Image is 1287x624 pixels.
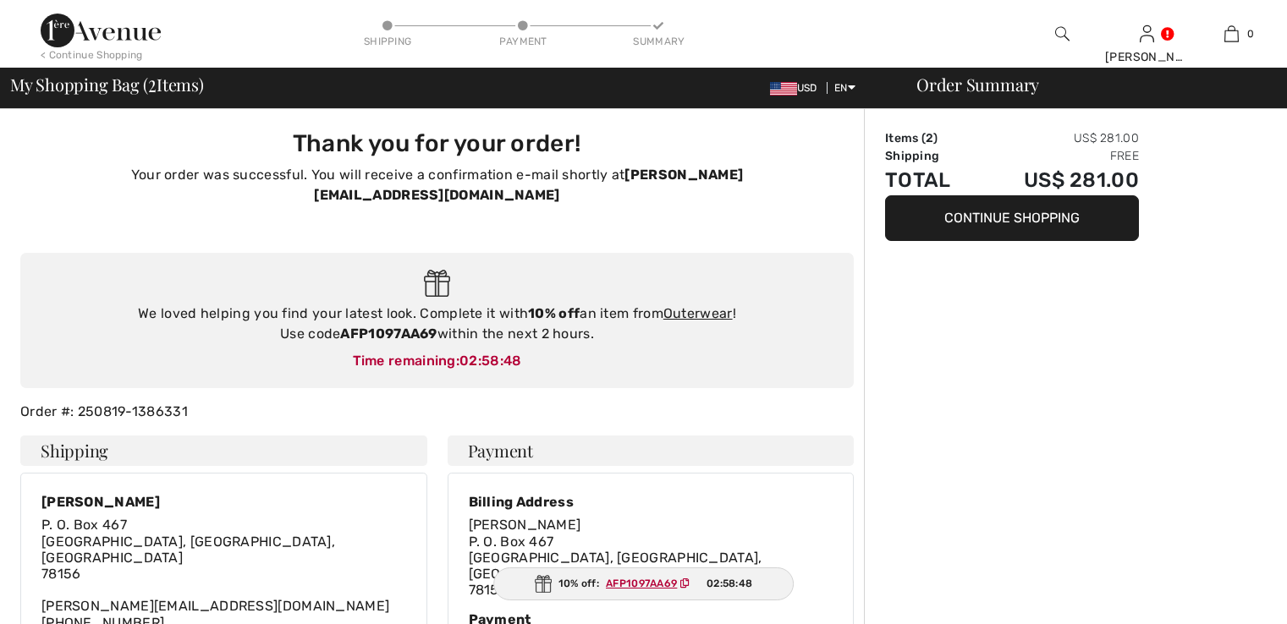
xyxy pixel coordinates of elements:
[37,304,837,344] div: We loved helping you find your latest look. Complete it with an item from ! Use code within the n...
[885,165,977,195] td: Total
[10,402,864,422] div: Order #: 250819-1386331
[1247,26,1254,41] span: 0
[663,305,733,321] a: Outerwear
[606,577,677,589] ins: AFP1097AA69
[469,517,581,533] span: [PERSON_NAME]
[633,34,684,49] div: Summary
[885,195,1139,241] button: Continue Shopping
[1105,48,1188,66] div: [PERSON_NAME]
[314,167,743,203] strong: [PERSON_NAME][EMAIL_ADDRESS][DOMAIN_NAME]
[448,435,855,466] h4: Payment
[424,270,450,298] img: Gift.svg
[926,131,933,145] span: 2
[20,435,427,466] h4: Shipping
[770,82,797,96] img: US Dollar
[41,47,143,63] div: < Continue Shopping
[493,567,795,600] div: 10% off:
[459,353,521,369] span: 02:58:48
[977,147,1139,165] td: Free
[30,165,844,205] p: Your order was successful. You will receive a confirmation e-mail shortly at
[362,34,413,49] div: Shipping
[148,72,157,94] span: 2
[535,575,552,593] img: Gift.svg
[1055,24,1070,44] img: search the website
[1190,24,1273,44] a: 0
[1224,24,1239,44] img: My Bag
[834,82,855,94] span: EN
[469,534,762,599] span: P. O. Box 467 [GEOGRAPHIC_DATA], [GEOGRAPHIC_DATA], [GEOGRAPHIC_DATA] 78156
[469,494,833,510] div: Billing Address
[10,76,204,93] span: My Shopping Bag ( Items)
[41,14,161,47] img: 1ère Avenue
[1140,25,1154,41] a: Sign In
[41,494,406,510] div: [PERSON_NAME]
[885,129,977,147] td: Items ( )
[977,165,1139,195] td: US$ 281.00
[977,129,1139,147] td: US$ 281.00
[41,517,335,582] span: P. O. Box 467 [GEOGRAPHIC_DATA], [GEOGRAPHIC_DATA], [GEOGRAPHIC_DATA] 78156
[528,305,580,321] strong: 10% off
[707,576,752,591] span: 02:58:48
[885,147,977,165] td: Shipping
[340,326,437,342] strong: AFP1097AA69
[30,129,844,158] h3: Thank you for your order!
[1140,24,1154,44] img: My Info
[498,34,548,49] div: Payment
[896,76,1277,93] div: Order Summary
[770,82,824,94] span: USD
[37,351,837,371] div: Time remaining:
